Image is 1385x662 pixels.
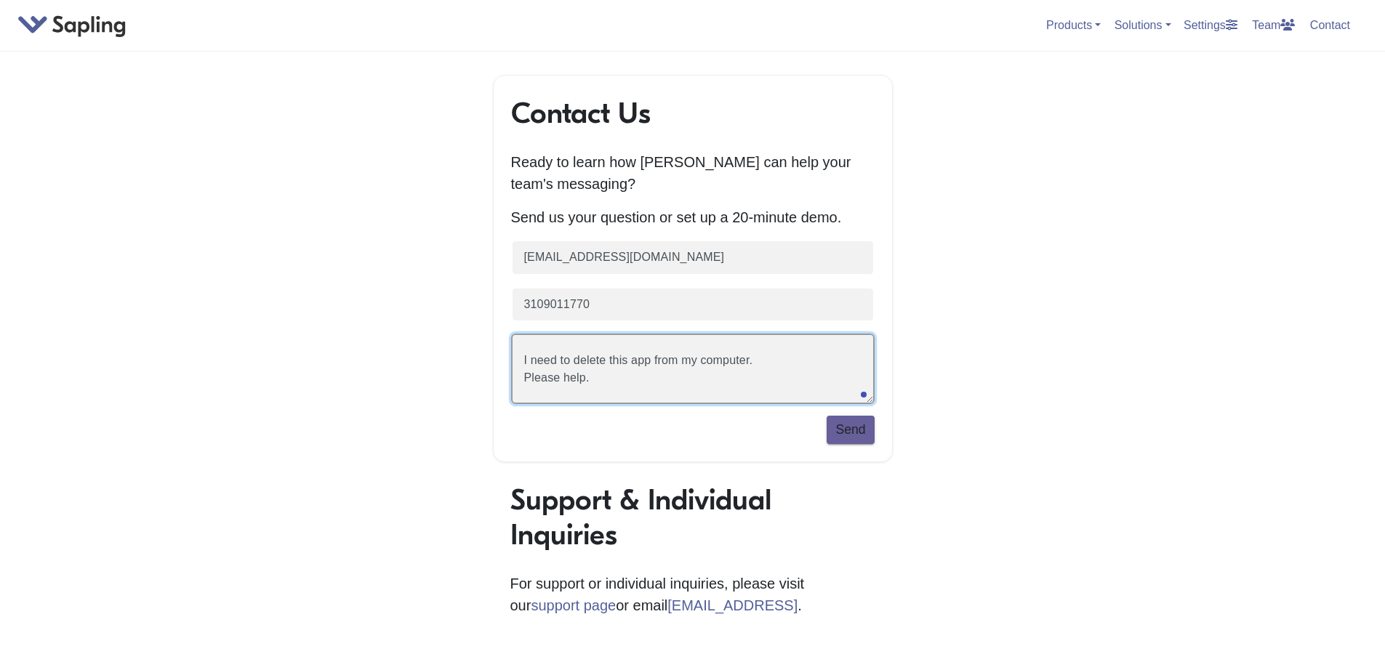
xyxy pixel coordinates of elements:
textarea: I'd like to see a demo! [511,334,875,404]
button: Send [827,416,874,443]
p: Send us your question or set up a 20-minute demo. [511,206,875,228]
a: Products [1046,19,1101,31]
a: Settings [1178,13,1243,37]
input: Phone number (optional) [511,287,875,323]
p: For support or individual inquiries, please visit our or email . [510,573,875,616]
h1: Support & Individual Inquiries [510,483,875,552]
p: Ready to learn how [PERSON_NAME] can help your team's messaging? [511,151,875,195]
a: Contact [1304,13,1356,37]
a: support page [531,597,616,613]
a: Solutions [1115,19,1171,31]
h1: Contact Us [511,96,875,131]
a: Team [1246,13,1301,37]
a: [EMAIL_ADDRESS] [667,597,798,613]
input: Business email (required) [511,240,875,275]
